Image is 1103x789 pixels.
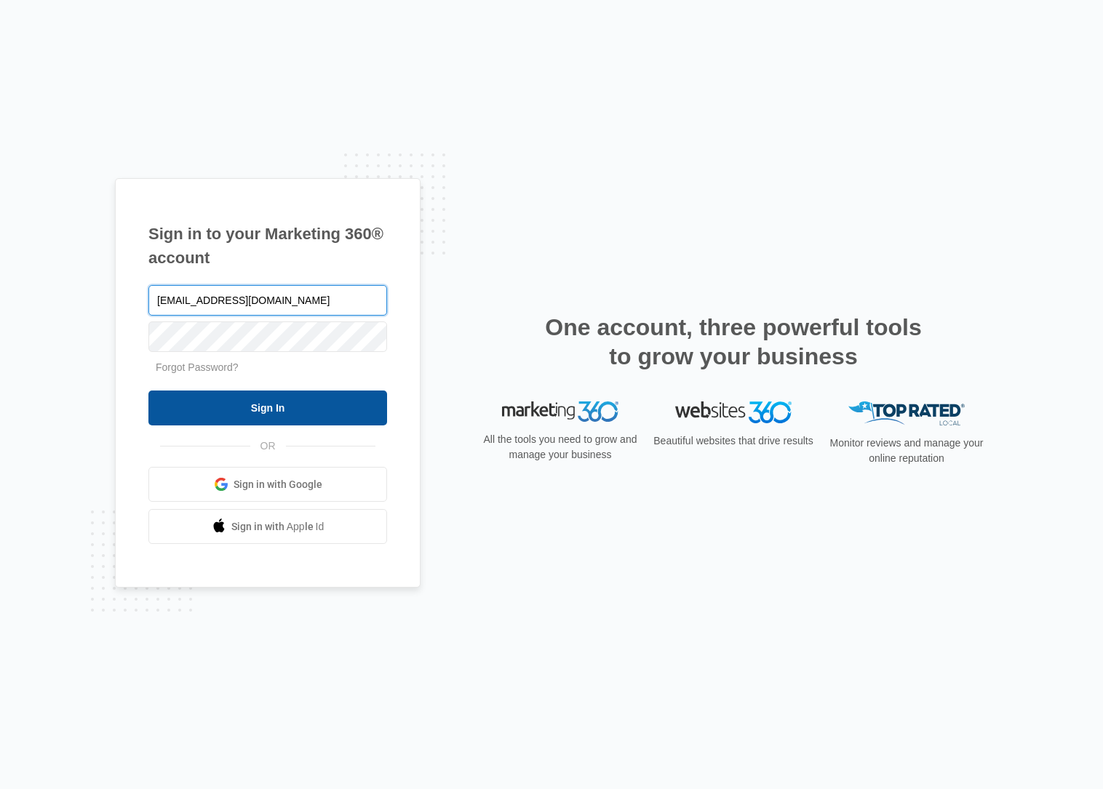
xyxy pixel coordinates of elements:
[848,401,965,425] img: Top Rated Local
[675,401,792,422] img: Websites 360
[148,509,387,544] a: Sign in with Apple Id
[502,401,618,422] img: Marketing 360
[652,433,815,449] p: Beautiful websites that drive results
[479,432,642,462] p: All the tools you need to grow and manage your business
[148,391,387,425] input: Sign In
[156,361,239,373] a: Forgot Password?
[825,436,988,466] p: Monitor reviews and manage your online reputation
[231,519,324,534] span: Sign in with Apple Id
[148,285,387,316] input: Email
[250,438,286,454] span: OR
[148,467,387,502] a: Sign in with Google
[148,222,387,270] h1: Sign in to your Marketing 360® account
[234,477,322,492] span: Sign in with Google
[541,313,926,371] h2: One account, three powerful tools to grow your business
